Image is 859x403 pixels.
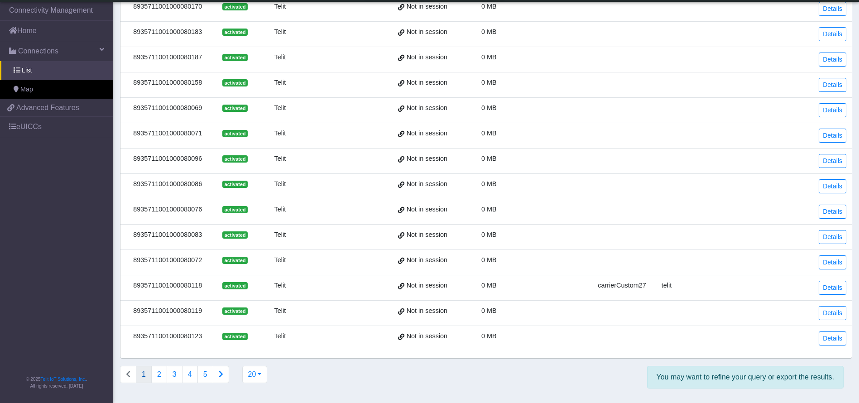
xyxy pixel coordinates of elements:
[222,333,247,340] span: activated
[197,366,213,383] button: 5
[407,103,447,113] span: Not in session
[407,306,447,316] span: Not in session
[819,78,846,92] a: Details
[222,257,247,264] span: activated
[659,281,674,291] div: telit
[261,255,299,265] div: Telit
[261,129,299,139] div: Telit
[481,155,497,162] span: 0 MB
[222,3,247,10] span: activated
[261,27,299,37] div: Telit
[407,154,447,164] span: Not in session
[120,366,229,383] nav: Connections list navigation
[261,78,299,88] div: Telit
[481,28,497,35] span: 0 MB
[222,206,247,213] span: activated
[819,53,846,67] a: Details
[481,256,497,264] span: 0 MB
[261,281,299,291] div: Telit
[242,366,268,383] button: 20
[167,366,182,383] button: 3
[407,129,447,139] span: Not in session
[222,181,247,188] span: activated
[222,282,247,289] span: activated
[407,179,447,189] span: Not in session
[261,53,299,62] div: Telit
[819,2,846,16] a: Details
[407,205,447,215] span: Not in session
[819,129,846,143] a: Details
[819,281,846,295] a: Details
[407,2,447,12] span: Not in session
[819,331,846,345] a: Details
[222,29,247,36] span: activated
[407,27,447,37] span: Not in session
[407,281,447,291] span: Not in session
[261,179,299,189] div: Telit
[595,281,648,291] div: carrierCustom27
[126,103,209,113] div: 8935711001000080069
[481,104,497,111] span: 0 MB
[16,102,79,113] span: Advanced Features
[222,79,247,86] span: activated
[222,231,247,239] span: activated
[261,103,299,113] div: Telit
[819,230,846,244] a: Details
[407,53,447,62] span: Not in session
[126,230,209,240] div: 8935711001000080083
[222,155,247,163] span: activated
[407,255,447,265] span: Not in session
[261,306,299,316] div: Telit
[126,154,209,164] div: 8935711001000080096
[222,130,247,137] span: activated
[136,366,152,383] button: 1
[18,46,58,57] span: Connections
[222,307,247,315] span: activated
[222,54,247,61] span: activated
[22,66,32,76] span: List
[407,331,447,341] span: Not in session
[481,180,497,187] span: 0 MB
[20,85,33,95] span: Map
[126,129,209,139] div: 8935711001000080071
[126,53,209,62] div: 8935711001000080187
[126,2,209,12] div: 8935711001000080170
[182,366,198,383] button: 4
[261,154,299,164] div: Telit
[647,366,844,389] div: You may want to refine your query or export the results.
[819,154,846,168] a: Details
[407,78,447,88] span: Not in session
[481,53,497,61] span: 0 MB
[261,2,299,12] div: Telit
[481,206,497,213] span: 0 MB
[481,79,497,86] span: 0 MB
[481,332,497,340] span: 0 MB
[819,27,846,41] a: Details
[261,331,299,341] div: Telit
[819,255,846,269] a: Details
[819,306,846,320] a: Details
[819,103,846,117] a: Details
[261,230,299,240] div: Telit
[126,331,209,341] div: 8935711001000080123
[126,205,209,215] div: 8935711001000080076
[481,3,497,10] span: 0 MB
[481,307,497,314] span: 0 MB
[41,377,86,382] a: Telit IoT Solutions, Inc.
[261,205,299,215] div: Telit
[151,366,167,383] button: 2
[126,281,209,291] div: 8935711001000080118
[126,306,209,316] div: 8935711001000080119
[481,130,497,137] span: 0 MB
[126,255,209,265] div: 8935711001000080072
[819,205,846,219] a: Details
[481,231,497,238] span: 0 MB
[481,282,497,289] span: 0 MB
[407,230,447,240] span: Not in session
[819,179,846,193] a: Details
[126,78,209,88] div: 8935711001000080158
[126,27,209,37] div: 8935711001000080183
[222,105,247,112] span: activated
[126,179,209,189] div: 8935711001000080086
